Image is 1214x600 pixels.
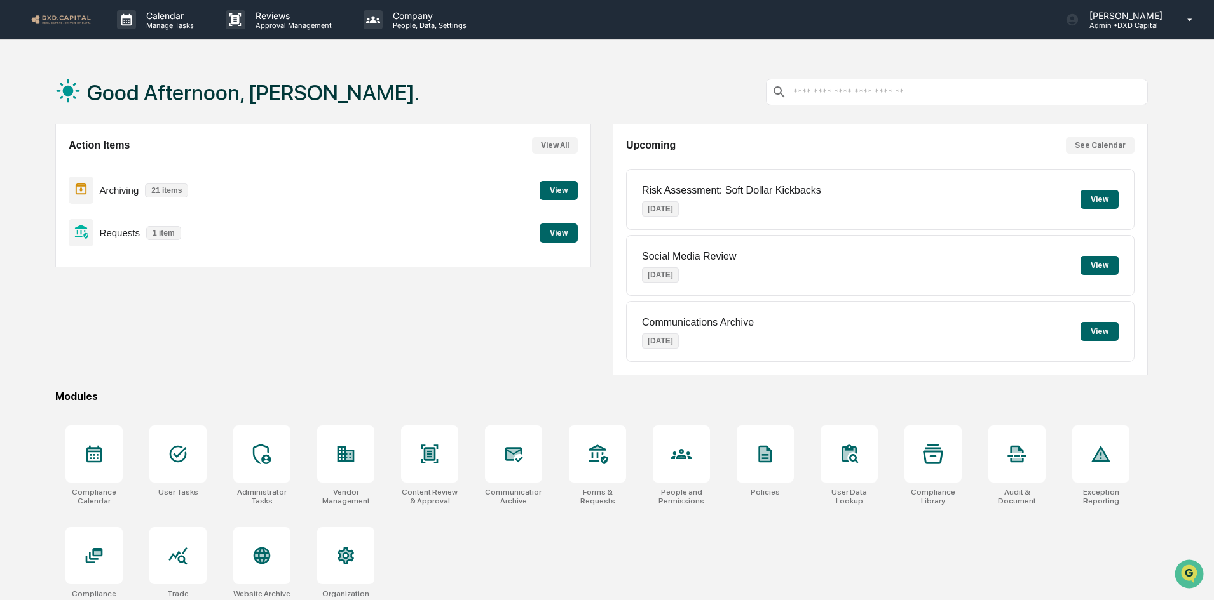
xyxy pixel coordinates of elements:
p: People, Data, Settings [383,21,473,30]
h2: Upcoming [626,140,676,151]
button: View [1081,322,1119,341]
div: User Data Lookup [821,488,878,505]
div: 🔎 [13,185,23,196]
div: Policies [751,488,780,497]
h2: Action Items [69,140,130,151]
p: Social Media Review [642,251,737,262]
button: View [1081,190,1119,209]
div: 🖐️ [13,161,23,171]
p: 1 item [146,226,181,240]
div: Forms & Requests [569,488,626,505]
span: Data Lookup [25,184,80,197]
button: View [540,223,578,243]
div: Administrator Tasks [233,488,290,505]
img: logo [31,13,92,25]
div: Start new chat [43,97,208,110]
div: User Tasks [158,488,198,497]
p: How can we help? [13,27,231,47]
p: Risk Assessment: Soft Dollar Kickbacks [642,185,821,196]
p: Requests [100,227,140,238]
h1: Good Afternoon, [PERSON_NAME]. [87,80,419,105]
div: Compliance Calendar [65,488,123,505]
p: [DATE] [642,267,679,283]
p: Communications Archive [642,317,754,328]
div: People and Permissions [653,488,710,505]
a: 🔎Data Lookup [8,179,85,202]
span: Pylon [126,215,154,225]
div: 🗄️ [92,161,102,171]
p: 21 items [145,183,188,197]
a: View [540,183,578,196]
p: Manage Tasks [136,21,200,30]
p: Company [383,10,473,21]
div: Content Review & Approval [401,488,458,505]
button: View [1081,256,1119,275]
button: Start new chat [216,101,231,116]
img: 1746055101610-c473b297-6a78-478c-a979-82029cc54cd1 [13,97,36,120]
p: Admin • DXD Capital [1079,21,1169,30]
p: [PERSON_NAME] [1079,10,1169,21]
div: Communications Archive [485,488,542,505]
div: Website Archive [233,589,290,598]
div: Compliance Library [904,488,962,505]
p: Approval Management [245,21,338,30]
div: Audit & Document Logs [988,488,1046,505]
a: View [540,226,578,238]
p: [DATE] [642,201,679,217]
a: 🗄️Attestations [87,155,163,178]
span: Attestations [105,160,158,173]
a: 🖐️Preclearance [8,155,87,178]
p: Calendar [136,10,200,21]
a: Powered byPylon [90,215,154,225]
p: [DATE] [642,333,679,349]
button: View All [532,137,578,154]
div: Vendor Management [317,488,374,505]
iframe: Open customer support [1173,558,1208,592]
span: Preclearance [25,160,82,173]
div: We're available if you need us! [43,110,161,120]
button: View [540,181,578,200]
p: Archiving [100,185,139,196]
div: Exception Reporting [1072,488,1129,505]
div: Modules [55,390,1148,403]
p: Reviews [245,10,338,21]
button: See Calendar [1066,137,1135,154]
